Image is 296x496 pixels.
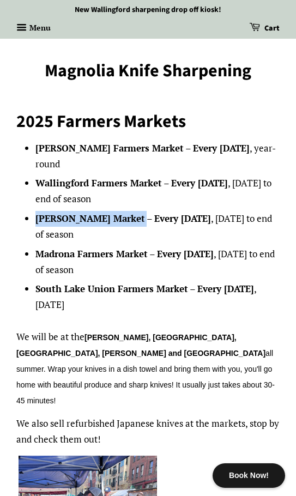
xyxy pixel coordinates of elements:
[75,4,221,15] a: New Wallingford sharpening drop off kiosk!
[35,177,162,189] strong: Wallingford Farmers Market
[249,20,280,38] a: Cart
[213,463,285,488] div: Book Now!
[193,142,250,154] strong: Every [DATE]
[35,211,280,243] li: – , [DATE] to end of season
[35,176,280,207] li: – , [DATE] to end of season
[16,333,265,358] strong: [PERSON_NAME], [GEOGRAPHIC_DATA], [GEOGRAPHIC_DATA], [PERSON_NAME] and [GEOGRAPHIC_DATA]
[16,329,280,408] p: We will be at the
[35,212,145,225] strong: [PERSON_NAME] Market
[16,20,51,38] button: Menu
[171,177,228,189] strong: Every [DATE]
[16,416,280,447] p: We also sell refurbished Japanese knives at the markets, stop by and check them out!
[35,246,280,278] li: – , [DATE] to end of season
[16,111,280,132] h1: 2025 Farmers Markets
[35,141,280,172] li: – , year-round
[35,142,184,154] strong: [PERSON_NAME] Farmers Market
[16,349,275,405] span: all summer. Wrap your knives in a dish towel and bring them with you, you'll go home with beautif...
[157,247,214,260] strong: Every [DATE]
[16,61,280,81] a: Magnolia Knife Sharpening
[35,282,188,295] strong: South Lake Union Farmers Market
[154,212,211,225] strong: Every [DATE]
[197,282,254,295] strong: Every [DATE]
[35,247,148,260] strong: Madrona Farmers Market
[35,281,280,313] li: – , [DATE]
